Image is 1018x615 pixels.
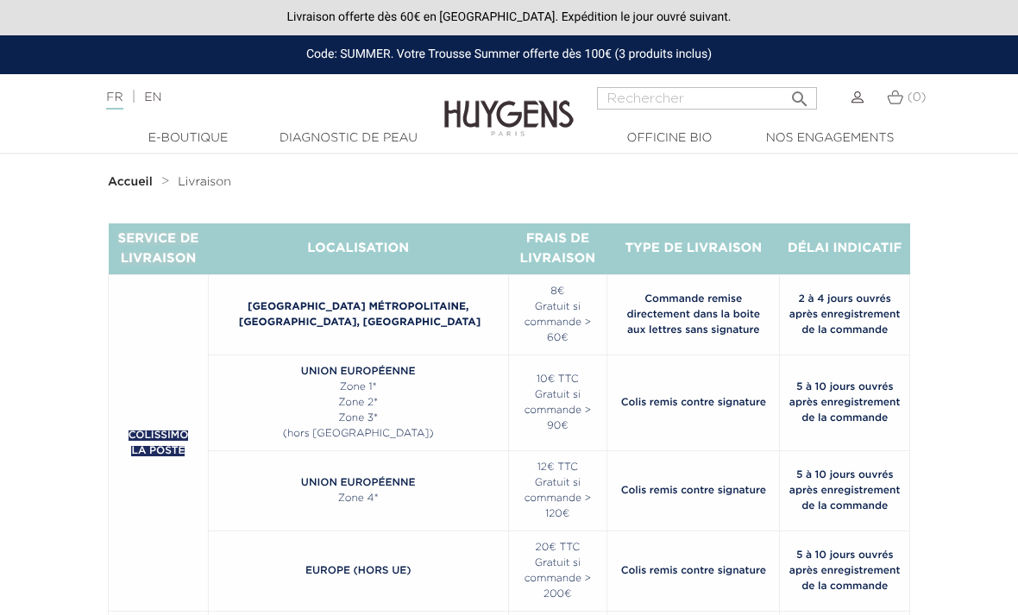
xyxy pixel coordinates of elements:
[268,129,429,147] a: Diagnostic de peau
[789,84,810,104] i: 
[518,540,599,555] p: 20€ TTC
[217,380,500,395] p: Zone 1*
[518,460,599,475] p: 12€ TTC
[518,555,599,602] p: Gratuit si commande > 200€
[106,91,123,110] a: FR
[780,451,910,531] td: 5 à 10 jours ouvrés après enregistrement de la commande
[97,87,411,108] div: |
[217,426,500,442] p: (hors [GEOGRAPHIC_DATA])
[108,176,153,188] strong: Accueil
[108,175,156,189] a: Accueil
[217,411,500,426] p: Zone 3*
[131,446,185,456] span: LA POSTE
[788,242,902,254] strong: DÉLAI INDICATIF
[607,531,780,612] td: Colis remis contre signature
[178,175,231,189] a: Livraison
[301,478,416,488] strong: UNION EUROPÉENNE
[518,299,599,346] p: Gratuit si commande > 60€
[307,242,409,254] strong: LOCALISATION
[108,129,268,147] a: E-Boutique
[780,531,910,612] td: 5 à 10 jours ouvrés après enregistrement de la commande
[217,395,500,411] p: Zone 2*
[178,176,231,188] span: Livraison
[597,87,817,110] input: Rechercher
[780,275,910,355] td: 2 à 4 jours ouvrés après enregistrement de la commande
[248,302,366,312] strong: [GEOGRAPHIC_DATA]
[301,367,416,377] strong: UNION EUROPÉENNE
[908,91,927,104] span: (0)
[518,475,599,522] p: Gratuit si commande > 120€
[607,275,780,355] td: Commande remise directement dans la boite aux lettres sans signature
[518,387,599,434] p: Gratuit si commande > 90€
[217,491,500,506] p: Zone 4*
[518,284,599,299] p: 8€
[305,566,412,576] strong: EUROPE (HORS UE)
[607,451,780,531] td: Colis remis contre signature
[520,232,596,265] strong: FRAIS DE LIVRAISON
[129,430,189,441] span: COLISSIMO
[589,129,750,147] a: Officine Bio
[444,72,574,139] img: Huygens
[625,242,762,254] strong: TYPE DE LIVRAISON
[784,82,815,105] button: 
[118,232,199,265] strong: SERVICE DE LIVRAISON
[750,129,910,147] a: Nos engagements
[518,372,599,387] p: 10€ TTC
[144,91,161,104] a: EN
[607,355,780,451] td: Colis remis contre signature
[780,355,910,451] td: 5 à 10 jours ouvrés après enregistrement de la commande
